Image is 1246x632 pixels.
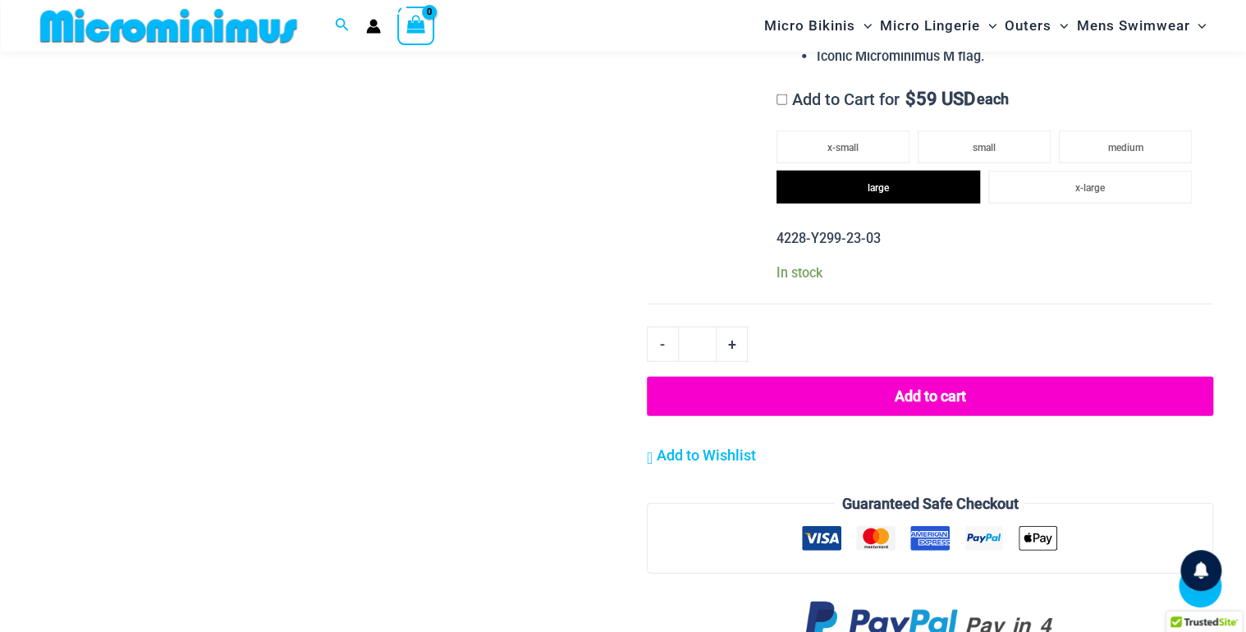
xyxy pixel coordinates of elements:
li: large [776,171,980,204]
a: + [717,327,748,361]
input: Add to Cart for$59 USD each [776,94,787,105]
span: 59 USD [905,91,975,108]
a: Micro LingerieMenu ToggleMenu Toggle [876,5,1001,47]
img: MM SHOP LOGO FLAT [34,7,304,44]
span: x-large [1075,182,1105,194]
span: Menu Toggle [855,5,872,47]
input: Product quantity [678,327,717,361]
nav: Site Navigation [758,2,1213,49]
span: Outers [1005,5,1051,47]
a: - [647,327,678,361]
button: Add to cart [647,377,1213,416]
p: 4228-Y299-23-03 [776,227,1200,251]
li: medium [1059,131,1192,163]
span: Menu Toggle [1051,5,1068,47]
span: small [973,142,996,153]
li: x-small [776,131,909,163]
span: Micro Bikinis [764,5,855,47]
li: Iconic Microminimus M flag. [816,44,1199,69]
span: Micro Lingerie [880,5,980,47]
p: In stock [776,264,1200,282]
a: OutersMenu ToggleMenu Toggle [1001,5,1072,47]
a: Account icon link [366,19,381,34]
a: Mens SwimwearMenu ToggleMenu Toggle [1072,5,1210,47]
li: small [918,131,1051,163]
span: Add to Wishlist [657,447,756,464]
legend: Guaranteed Safe Checkout [835,492,1024,516]
li: x-large [988,171,1192,204]
span: medium [1107,142,1143,153]
a: Search icon link [335,16,350,36]
span: Menu Toggle [1189,5,1206,47]
a: View Shopping Cart, empty [397,7,435,44]
a: Micro BikinisMenu ToggleMenu Toggle [760,5,876,47]
span: x-small [827,142,859,153]
span: $ [905,89,916,109]
span: Menu Toggle [980,5,996,47]
span: each [976,91,1008,108]
span: Mens Swimwear [1076,5,1189,47]
a: Add to Wishlist [647,443,756,468]
label: Add to Cart for [776,89,1009,109]
span: large [868,182,889,194]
